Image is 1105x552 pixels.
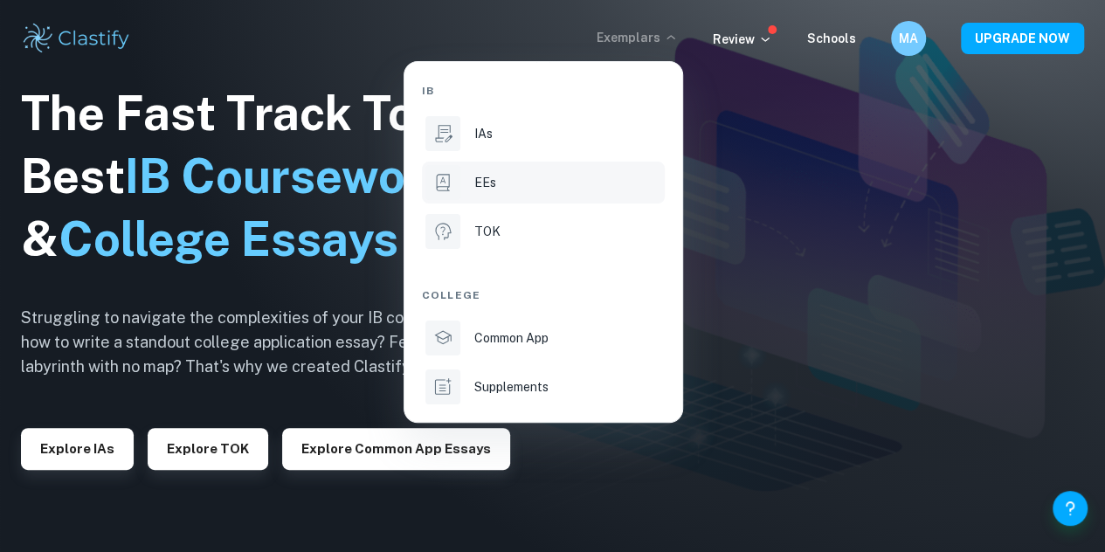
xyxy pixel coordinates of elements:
p: IAs [474,124,493,143]
span: College [422,287,480,303]
a: TOK [422,210,665,252]
a: Common App [422,317,665,359]
p: EEs [474,173,496,192]
a: IAs [422,113,665,155]
a: EEs [422,162,665,204]
p: Common App [474,328,549,348]
a: Supplements [422,366,665,408]
span: IB [422,83,434,99]
p: Supplements [474,377,549,397]
p: TOK [474,222,501,241]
